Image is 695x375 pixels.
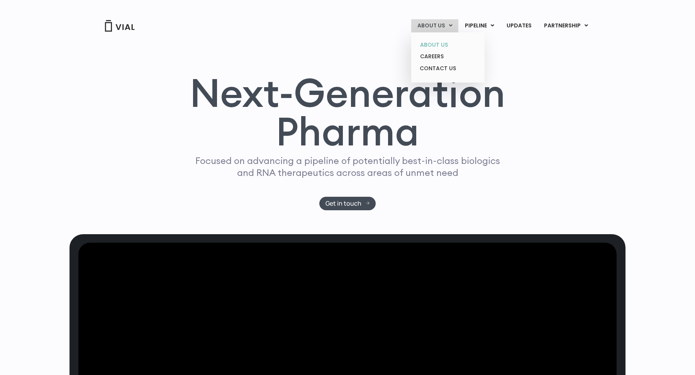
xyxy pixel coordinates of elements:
a: CAREERS [414,51,481,62]
a: ABOUT US [414,39,481,51]
a: Get in touch [319,197,376,210]
a: UPDATES [500,19,537,32]
span: Get in touch [325,201,361,206]
h1: Next-Generation Pharma [180,73,515,151]
p: Focused on advancing a pipeline of potentially best-in-class biologics and RNA therapeutics acros... [192,155,503,179]
a: PARTNERSHIPMenu Toggle [538,19,594,32]
a: ABOUT USMenu Toggle [411,19,458,32]
a: PIPELINEMenu Toggle [459,19,500,32]
a: CONTACT US [414,62,481,75]
img: Vial Logo [104,20,135,32]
